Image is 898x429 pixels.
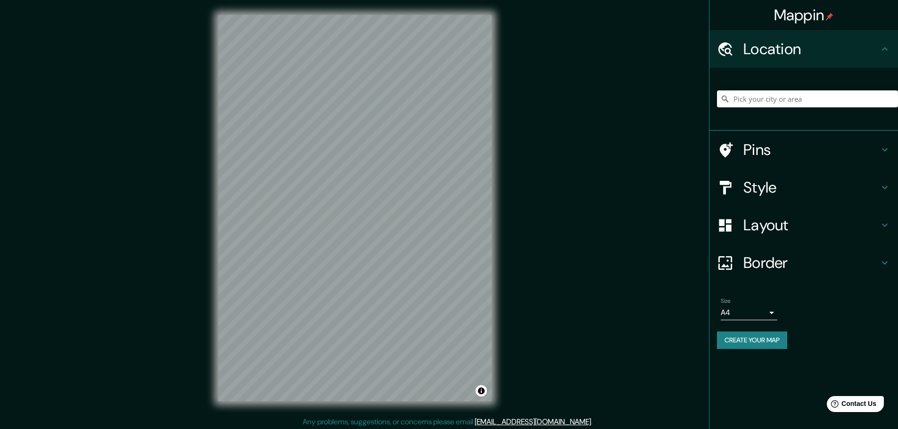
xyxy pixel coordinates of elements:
[743,253,879,272] h4: Border
[721,305,777,320] div: A4
[218,15,492,401] canvas: Map
[709,131,898,169] div: Pins
[774,6,834,24] h4: Mappin
[476,385,487,397] button: Toggle attribution
[826,13,833,20] img: pin-icon.png
[717,90,898,107] input: Pick your city or area
[709,206,898,244] div: Layout
[709,244,898,282] div: Border
[743,40,879,58] h4: Location
[743,140,879,159] h4: Pins
[717,332,787,349] button: Create your map
[709,169,898,206] div: Style
[475,417,591,427] a: [EMAIL_ADDRESS][DOMAIN_NAME]
[709,30,898,68] div: Location
[593,416,594,428] div: .
[303,416,593,428] p: Any problems, suggestions, or concerns please email .
[743,178,879,197] h4: Style
[594,416,596,428] div: .
[721,297,731,305] label: Size
[743,216,879,235] h4: Layout
[814,392,888,419] iframe: Help widget launcher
